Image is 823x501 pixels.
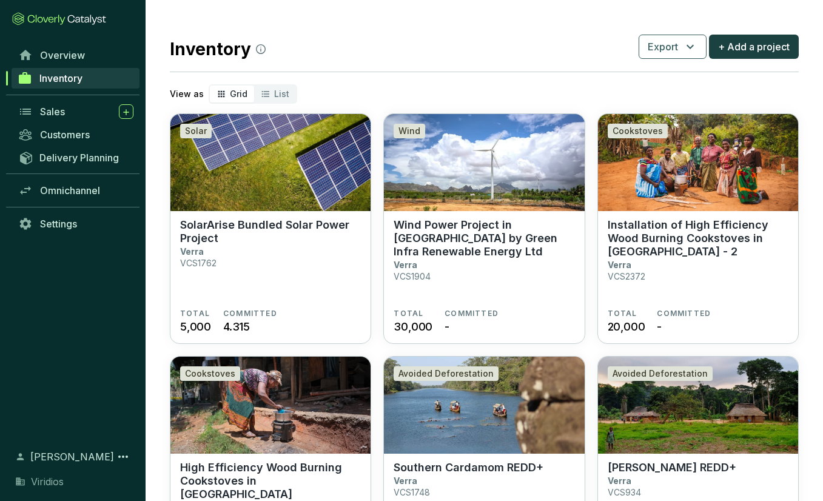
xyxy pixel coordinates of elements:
span: Viridios [31,474,64,489]
span: 20,000 [608,318,645,335]
span: 30,000 [394,318,432,335]
p: VCS934 [608,487,641,497]
div: Wind [394,124,425,138]
span: Customers [40,129,90,141]
img: Mai Ndombe REDD+ [598,357,798,454]
a: Omnichannel [12,180,139,201]
p: Verra [180,246,204,257]
span: Export [648,39,678,54]
span: TOTAL [180,309,210,318]
div: Avoided Deforestation [608,366,713,381]
a: Delivery Planning [12,147,139,167]
span: Inventory [39,72,82,84]
div: Cookstoves [608,124,668,138]
a: Sales [12,101,139,122]
p: [PERSON_NAME] REDD+ [608,461,736,474]
span: - [445,318,449,335]
span: COMMITTED [445,309,499,318]
a: SolarArise Bundled Solar Power ProjectSolarSolarArise Bundled Solar Power ProjectVerraVCS1762TOTA... [170,113,371,344]
span: TOTAL [394,309,423,318]
p: Verra [394,476,417,486]
img: Installation of High Efficiency Wood Burning Cookstoves in Malawi - 2 [598,114,798,211]
span: List [274,89,289,99]
button: Export [639,35,707,59]
div: Solar [180,124,212,138]
span: + Add a project [718,39,790,54]
a: Inventory [12,68,139,89]
img: Southern Cardamom REDD+ [384,357,584,454]
img: Wind Power Project in Tamil Nadu by Green Infra Renewable Energy Ltd [384,114,584,211]
p: VCS2372 [608,271,645,281]
p: Verra [608,260,631,270]
p: Wind Power Project in [GEOGRAPHIC_DATA] by Green Infra Renewable Energy Ltd [394,218,574,258]
p: VCS1748 [394,487,430,497]
p: VCS1762 [180,258,217,268]
a: Customers [12,124,139,145]
span: Grid [230,89,247,99]
p: Southern Cardamom REDD+ [394,461,543,474]
div: segmented control [209,84,297,104]
p: Verra [394,260,417,270]
span: 5,000 [180,318,211,335]
span: Delivery Planning [39,152,119,164]
img: SolarArise Bundled Solar Power Project [170,114,371,211]
span: Overview [40,49,85,61]
p: SolarArise Bundled Solar Power Project [180,218,361,245]
a: Wind Power Project in Tamil Nadu by Green Infra Renewable Energy LtdWindWind Power Project in [GE... [383,113,585,344]
a: Settings [12,214,139,234]
span: 4.315 [223,318,250,335]
span: Omnichannel [40,184,100,197]
span: COMMITTED [223,309,277,318]
span: Settings [40,218,77,230]
p: View as [170,88,204,100]
button: + Add a project [709,35,799,59]
div: Avoided Deforestation [394,366,499,381]
p: High Efficiency Wood Burning Cookstoves in [GEOGRAPHIC_DATA] [180,461,361,501]
span: [PERSON_NAME] [30,449,114,464]
span: COMMITTED [657,309,711,318]
p: Verra [608,476,631,486]
a: Installation of High Efficiency Wood Burning Cookstoves in Malawi - 2CookstovesInstallation of Hi... [597,113,799,344]
p: VCS1904 [394,271,431,281]
span: - [657,318,662,335]
div: Cookstoves [180,366,240,381]
span: Sales [40,106,65,118]
img: High Efficiency Wood Burning Cookstoves in Zimbabwe [170,357,371,454]
p: Installation of High Efficiency Wood Burning Cookstoves in [GEOGRAPHIC_DATA] - 2 [608,218,788,258]
a: Overview [12,45,139,66]
span: TOTAL [608,309,637,318]
h2: Inventory [170,36,266,62]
